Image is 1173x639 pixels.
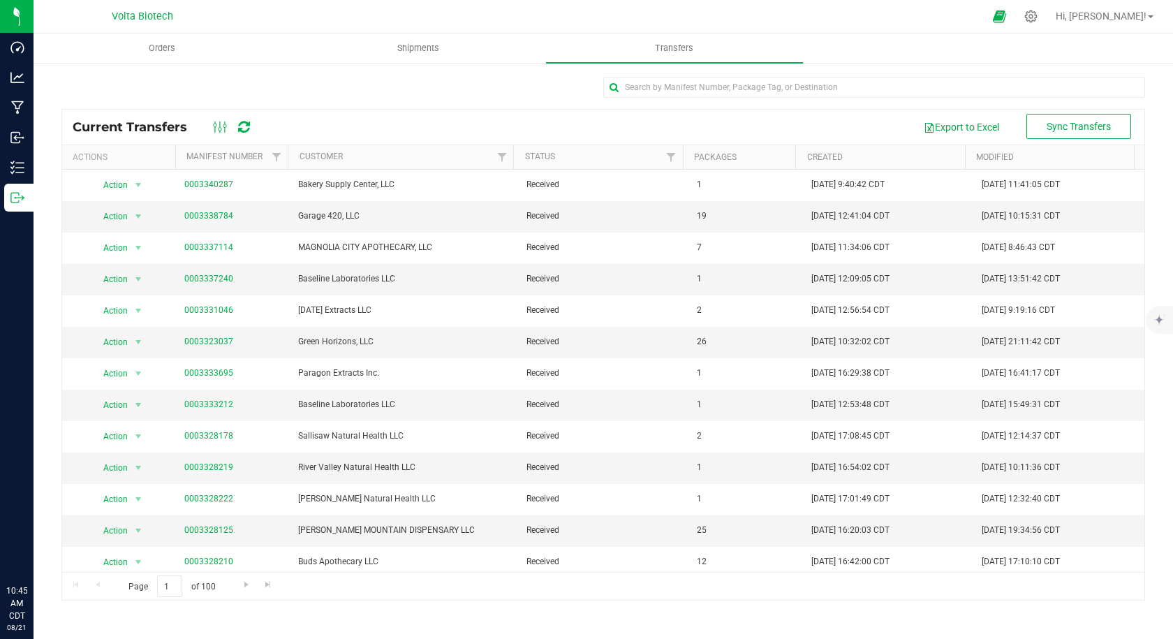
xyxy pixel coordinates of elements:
a: Status [525,152,555,161]
span: select [129,490,147,509]
span: Action [91,395,129,415]
span: 25 [697,524,707,537]
span: Action [91,207,129,226]
span: 12 [697,555,707,568]
a: 0003331046 [184,305,233,315]
span: [DATE] 12:53:48 CDT [811,398,890,411]
span: Received [526,210,559,223]
span: [DATE] 19:34:56 CDT [982,524,1060,537]
span: Bakery Supply Center, LLC [298,178,509,191]
a: Filter [490,145,513,169]
a: 0003338784 [184,211,233,221]
span: Action [91,332,129,352]
span: [DATE] 16:20:03 CDT [811,524,890,537]
span: [DATE] 10:11:36 CDT [982,461,1060,474]
a: Packages [694,152,737,162]
span: Sync Transfers [1047,121,1111,132]
span: Orders [130,42,194,54]
span: Green Horizons, LLC [298,335,509,348]
span: Buds Apothecary LLC [298,555,509,568]
span: Open Ecommerce Menu [984,3,1015,30]
span: MAGNOLIA CITY APOTHECARY, LLC [298,241,509,254]
a: Transfers [546,34,802,63]
span: Received [526,492,559,506]
input: Search by Manifest Number, Package Tag, or Destination [603,77,1145,98]
a: 0003328178 [184,431,233,441]
span: select [129,427,147,446]
span: Received [526,429,559,443]
a: Go to the next page [236,575,256,594]
iframe: Resource center [14,527,56,569]
span: Action [91,490,129,509]
a: Manifest Number [186,152,263,161]
span: 19 [697,210,707,223]
a: 0003328222 [184,494,233,504]
span: [DATE] 16:54:02 CDT [811,461,890,474]
span: Received [526,367,559,380]
inline-svg: Analytics [10,71,24,85]
span: 7 [697,241,702,254]
span: [DATE] 10:15:31 CDT [982,210,1060,223]
span: Action [91,238,129,258]
span: [DATE] 13:51:42 CDT [982,272,1060,286]
span: select [129,175,147,195]
span: [DATE] 12:41:04 CDT [811,210,890,223]
span: 1 [697,272,702,286]
span: [DATE] 12:56:54 CDT [811,304,890,317]
span: Current Transfers [73,119,201,135]
span: Paragon Extracts Inc. [298,367,509,380]
span: Received [526,272,559,286]
span: [DATE] 21:11:42 CDT [982,335,1060,348]
span: [DATE] 9:40:42 CDT [811,178,885,191]
span: Action [91,552,129,572]
a: Customer [300,152,343,161]
span: Action [91,175,129,195]
span: select [129,207,147,226]
span: Volta Biotech [112,10,173,22]
inline-svg: Dashboard [10,41,24,54]
span: Received [526,398,559,411]
span: [DATE] 9:19:16 CDT [982,304,1055,317]
inline-svg: Inventory [10,161,24,175]
span: 1 [697,492,702,506]
span: [DATE] 11:34:06 CDT [811,241,890,254]
a: 0003337240 [184,274,233,284]
span: Action [91,521,129,541]
a: 0003340287 [184,179,233,189]
span: 2 [697,304,702,317]
span: Hi, [PERSON_NAME]! [1056,10,1146,22]
span: [DATE] 12:32:40 CDT [982,492,1060,506]
span: [DATE] 17:01:49 CDT [811,492,890,506]
inline-svg: Outbound [10,191,24,205]
span: Received [526,178,559,191]
span: Action [91,301,129,321]
span: Received [526,304,559,317]
p: 08/21 [6,622,27,633]
span: Received [526,241,559,254]
span: Shipments [378,42,458,54]
a: Orders [34,34,290,63]
span: [DATE] 15:49:31 CDT [982,398,1060,411]
span: Action [91,270,129,289]
a: 0003328210 [184,557,233,566]
a: 0003333695 [184,368,233,378]
a: Go to the last page [258,575,279,594]
button: Export to Excel [915,115,1008,139]
inline-svg: Manufacturing [10,101,24,115]
span: Action [91,458,129,478]
a: Filter [265,145,288,169]
span: select [129,521,147,541]
a: Shipments [290,34,546,63]
a: Modified [976,152,1014,162]
span: River Valley Natural Health LLC [298,461,509,474]
div: Manage settings [1022,10,1040,23]
inline-svg: Inbound [10,131,24,145]
span: [PERSON_NAME] Natural Health LLC [298,492,509,506]
span: 26 [697,335,707,348]
span: select [129,301,147,321]
div: Actions [73,152,170,162]
span: [DATE] 16:29:38 CDT [811,367,890,380]
span: Transfers [636,42,712,54]
span: Received [526,335,559,348]
span: [DATE] 12:09:05 CDT [811,272,890,286]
